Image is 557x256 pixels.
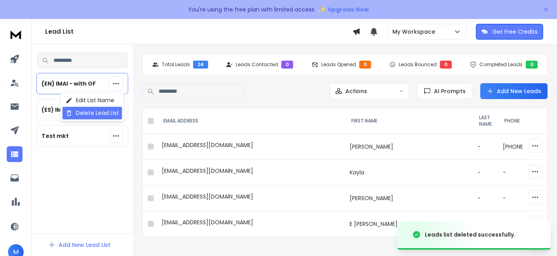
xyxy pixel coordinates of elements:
[193,61,208,69] div: 24
[498,185,555,211] td: -
[318,4,326,15] span: ✨
[188,6,314,13] p: You're using the free plan with limited access
[359,61,371,69] div: 0
[493,28,538,36] p: Get Free Credits
[345,134,473,160] td: [PERSON_NAME]
[417,83,472,99] button: AI Prompts
[45,27,352,36] h1: Lead List
[399,61,437,68] p: Leads Bounced
[498,211,555,237] td: -
[162,141,340,152] div: [EMAIL_ADDRESS][DOMAIN_NAME]
[473,185,498,211] td: -
[76,96,114,104] p: Edit List Name
[480,83,548,99] button: Add New Leads
[473,211,498,237] td: -
[42,237,117,253] button: Add New Lead List
[157,108,345,134] th: EMAIL ADDRESS
[281,61,293,69] div: 0
[328,6,369,13] span: Upgrade Now
[321,61,356,68] p: Leads Opened
[345,160,473,185] td: Kayla
[498,134,555,160] td: [PHONE_NUMBER]
[345,108,473,134] th: FIRST NAME
[479,61,523,68] p: Completed Leads
[318,2,369,17] button: ✨Upgrade Now
[236,61,278,68] p: Leads Contacted
[473,108,498,134] th: LAST NAME
[345,185,473,211] td: [PERSON_NAME]
[8,27,24,42] img: logo
[392,28,438,36] p: My Workspace
[473,160,498,185] td: -
[345,87,367,95] p: Actions
[76,109,119,117] p: Delete Lead List
[487,87,541,95] a: Add New Leads
[431,87,466,95] span: AI Prompts
[42,80,96,88] p: (EN) IMAI - with OF
[440,61,452,69] div: 0
[162,167,340,178] div: [EMAIL_ADDRESS][DOMAIN_NAME]
[476,24,543,40] button: Get Free Credits
[42,106,93,114] p: (ES) IMAI - not OF
[498,160,555,185] td: -
[345,211,473,237] td: E [PERSON_NAME] C h r i s t i e 🌼
[425,231,515,239] div: Leads list deleted successfully.
[498,108,555,134] th: Phone
[526,61,538,69] div: 0
[162,61,190,68] p: Total Leads
[162,218,340,229] div: [EMAIL_ADDRESS][DOMAIN_NAME]
[162,193,340,204] div: [EMAIL_ADDRESS][DOMAIN_NAME]
[473,134,498,160] td: -
[42,132,69,140] p: Test mkt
